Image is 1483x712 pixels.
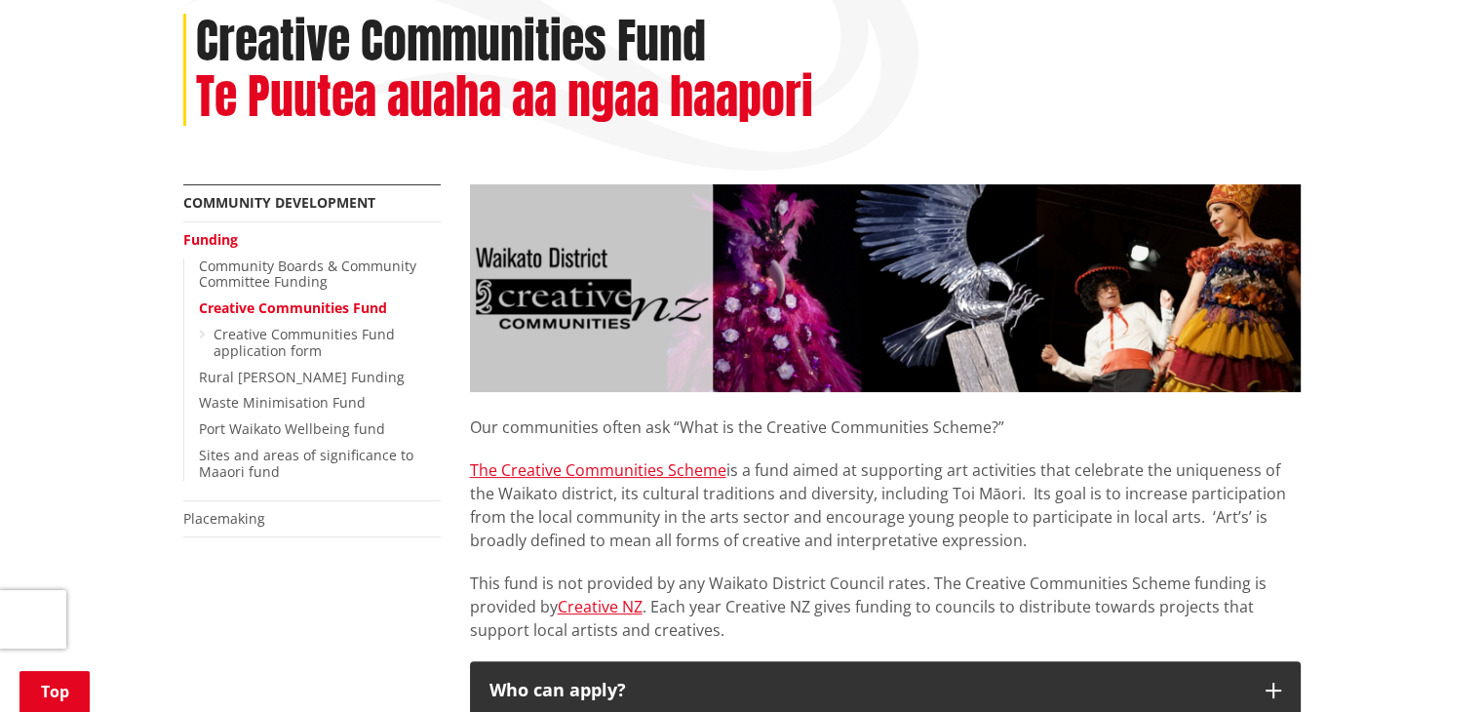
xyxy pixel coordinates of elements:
p: is a fund aimed at supporting art activities that celebrate the uniqueness of the Waikato distric... [470,458,1301,552]
img: Creative Communities Banner [470,184,1301,392]
a: Community Boards & Community Committee Funding [199,257,416,292]
a: Placemaking [183,509,265,528]
p: This fund is not provided by any Waikato District Council rates. The Creative Communities Scheme ... [470,572,1301,642]
a: Creative NZ [558,596,643,617]
p: Our communities often ask “What is the Creative Communities Scheme?” [470,392,1301,439]
iframe: Messenger Launcher [1393,630,1463,700]
a: Creative Communities Fund application form [214,325,395,360]
a: Top [20,671,90,712]
a: Port Waikato Wellbeing fund [199,419,385,438]
a: Sites and areas of significance to Maaori fund [199,446,413,481]
a: Community development [183,193,375,212]
h2: Who can apply? [489,681,1246,700]
a: Waste Minimisation Fund [199,393,366,412]
h1: Creative Communities Fund [196,14,706,70]
a: The Creative Communities Scheme [470,459,726,481]
a: Rural [PERSON_NAME] Funding [199,368,405,386]
a: Funding [183,230,238,249]
a: Creative Communities Fund [199,298,387,317]
h2: Te Puutea auaha aa ngaa haapori [196,69,813,126]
